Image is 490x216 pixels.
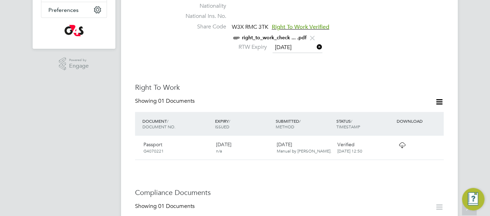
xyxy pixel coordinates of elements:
[135,188,444,197] h3: Compliance Documents
[276,124,294,129] span: METHOD
[337,148,362,154] span: [DATE] 12:50
[336,124,360,129] span: TIMESTAMP
[135,83,444,92] h3: Right To Work
[462,188,484,210] button: Engage Resource Center
[177,13,226,20] label: National Ins. No.
[141,139,213,157] div: Passport
[273,42,322,53] input: Select one
[299,118,301,124] span: /
[216,148,222,154] span: n/a
[135,97,196,105] div: Showing
[158,97,195,104] span: 01 Documents
[177,2,226,10] label: Nationality
[41,25,107,36] a: Go to home page
[272,23,329,31] span: Right To Work Verified
[242,35,307,41] a: right_to_work_check ... .pdf
[141,115,213,133] div: DOCUMENT
[395,115,443,127] div: DOWNLOAD
[213,139,274,157] div: [DATE]
[59,57,89,70] a: Powered byEngage
[167,118,168,124] span: /
[337,141,354,148] span: Verified
[334,115,395,133] div: STATUS
[229,118,230,124] span: /
[142,124,175,129] span: DOCUMENT NO.
[69,57,89,63] span: Powered by
[277,148,331,154] span: Manual by [PERSON_NAME].
[41,2,107,18] button: Preferences
[213,115,274,133] div: EXPIRY
[65,25,83,36] img: g4s-logo-retina.png
[158,203,195,210] span: 01 Documents
[232,23,268,31] span: W3X RMC 3TK
[48,7,79,13] span: Preferences
[350,118,352,124] span: /
[274,115,335,133] div: SUBMITTED
[274,139,335,157] div: [DATE]
[69,63,89,69] span: Engage
[143,148,164,154] span: G4070221
[177,23,226,31] label: Share Code
[232,43,267,51] label: RTW Expiry
[135,203,196,210] div: Showing
[215,124,229,129] span: ISSUED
